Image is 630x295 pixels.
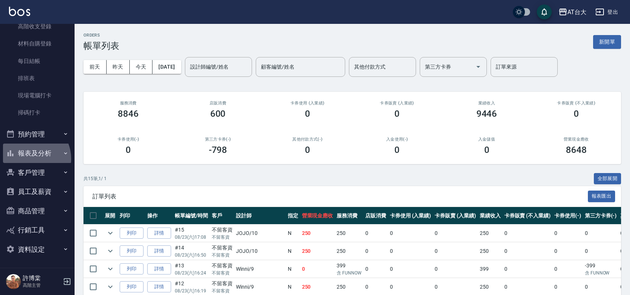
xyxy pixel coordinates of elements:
[3,201,72,221] button: 商品管理
[147,263,171,275] a: 詳情
[305,145,310,155] h3: 0
[552,242,583,260] td: 0
[394,145,400,155] h3: 0
[503,242,552,260] td: 0
[23,282,61,289] p: 高階主管
[234,260,286,278] td: Winni /9
[451,101,522,106] h2: 業績收入
[175,288,208,294] p: 08/23 (六) 16:19
[388,260,433,278] td: 0
[147,281,171,293] a: 詳情
[363,242,388,260] td: 0
[84,60,107,74] button: 前天
[335,242,363,260] td: 250
[173,225,210,242] td: #15
[583,225,619,242] td: 0
[594,173,621,185] button: 全部展開
[103,207,118,225] th: 展開
[286,207,300,225] th: 指定
[478,207,503,225] th: 業績收入
[147,245,171,257] a: 詳情
[593,35,621,49] button: 新開單
[567,7,586,17] div: AT台大
[147,227,171,239] a: 詳情
[175,234,208,241] p: 08/23 (六) 17:08
[566,145,587,155] h3: 8648
[394,109,400,119] h3: 0
[433,242,478,260] td: 0
[212,252,233,258] p: 不留客資
[3,70,72,87] a: 排班表
[583,242,619,260] td: 0
[476,109,497,119] h3: 9446
[120,263,144,275] button: 列印
[503,207,552,225] th: 卡券販賣 (不入業績)
[212,262,233,270] div: 不留客資
[305,109,310,119] h3: 0
[173,260,210,278] td: #13
[175,270,208,276] p: 08/23 (六) 16:24
[592,5,621,19] button: 登出
[537,4,552,19] button: save
[585,270,617,276] p: 含 FUNNOW
[3,182,72,201] button: 員工及薪資
[541,137,612,142] h2: 營業現金應收
[503,225,552,242] td: 0
[212,226,233,234] div: 不留客資
[120,227,144,239] button: 列印
[212,280,233,288] div: 不留客資
[588,192,615,200] a: 報表匯出
[9,7,30,16] img: Logo
[388,207,433,225] th: 卡券使用 (入業績)
[120,281,144,293] button: 列印
[3,87,72,104] a: 現場電腦打卡
[105,245,116,257] button: expand row
[552,225,583,242] td: 0
[212,244,233,252] div: 不留客資
[583,207,619,225] th: 第三方卡券(-)
[105,281,116,292] button: expand row
[478,242,503,260] td: 250
[3,163,72,182] button: 客戶管理
[286,260,300,278] td: N
[84,41,119,51] h3: 帳單列表
[593,38,621,45] a: 新開單
[300,207,335,225] th: 營業現金應收
[552,260,583,278] td: 0
[105,227,116,239] button: expand row
[234,242,286,260] td: JOJO /10
[286,242,300,260] td: N
[6,274,21,289] img: Person
[451,137,522,142] h2: 入金儲值
[92,193,588,200] span: 訂單列表
[3,220,72,240] button: 行銷工具
[152,60,181,74] button: [DATE]
[212,288,233,294] p: 不留客資
[130,60,153,74] button: 今天
[363,225,388,242] td: 0
[118,109,139,119] h3: 8846
[433,225,478,242] td: 0
[363,260,388,278] td: 0
[84,175,107,182] p: 共 15 筆, 1 / 1
[574,109,579,119] h3: 0
[484,145,489,155] h3: 0
[335,207,363,225] th: 服務消費
[433,207,478,225] th: 卡券販賣 (入業績)
[552,207,583,225] th: 卡券使用(-)
[182,101,253,106] h2: 店販消費
[472,61,484,73] button: Open
[588,191,615,202] button: 報表匯出
[541,101,612,106] h2: 卡券販賣 (不入業績)
[300,225,335,242] td: 250
[92,101,164,106] h3: 服務消費
[173,242,210,260] td: #14
[583,260,619,278] td: -399
[182,137,253,142] h2: 第三方卡券(-)
[210,109,226,119] h3: 600
[92,137,164,142] h2: 卡券使用(-)
[120,245,144,257] button: 列印
[105,263,116,274] button: expand row
[286,225,300,242] td: N
[3,104,72,121] a: 掃碼打卡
